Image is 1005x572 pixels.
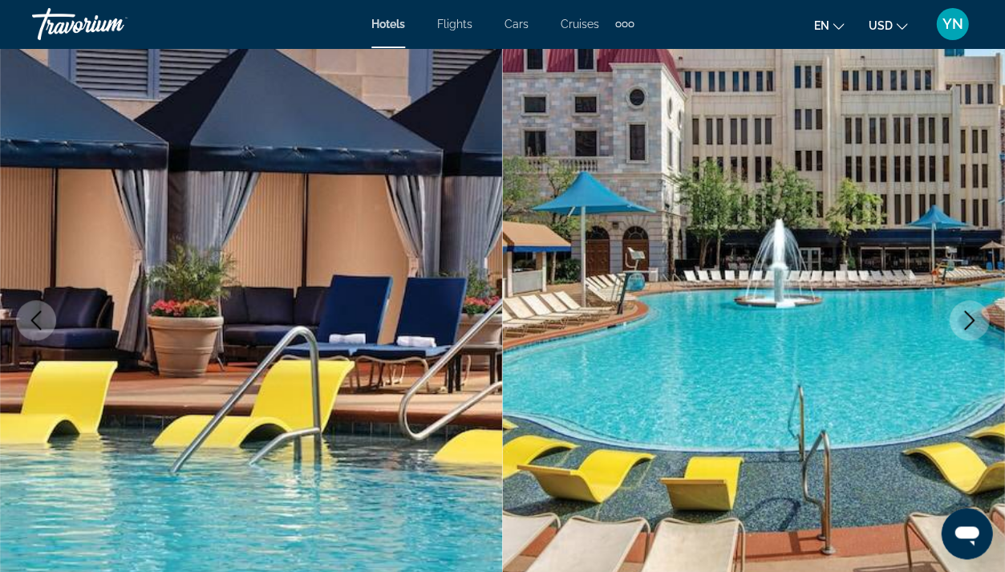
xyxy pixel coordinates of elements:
[813,14,844,37] button: Change language
[615,11,634,37] button: Extra navigation items
[931,7,973,41] button: User Menu
[505,18,529,30] a: Cars
[561,18,599,30] a: Cruises
[16,300,56,340] button: Previous image
[868,14,907,37] button: Change currency
[437,18,472,30] a: Flights
[32,3,192,45] a: Travorium
[942,16,962,32] span: YN
[868,19,892,32] span: USD
[949,300,989,340] button: Next image
[941,508,992,559] iframe: Button to launch messaging window
[371,18,405,30] a: Hotels
[813,19,829,32] span: en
